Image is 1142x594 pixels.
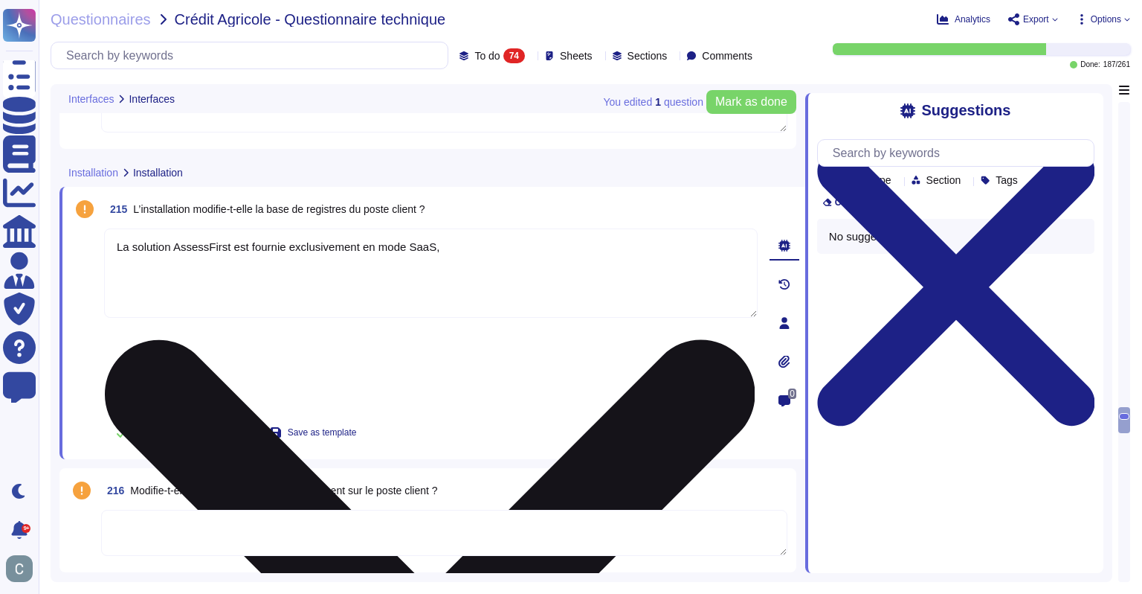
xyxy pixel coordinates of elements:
span: Sheets [560,51,593,61]
span: Interfaces [129,94,174,104]
span: Installation [68,167,118,178]
img: user [6,555,33,582]
span: Interfaces [68,94,114,104]
span: Sections [628,51,668,61]
b: 1 [655,97,661,107]
button: Analytics [937,13,990,25]
button: Mark as done [706,90,796,114]
span: Analytics [955,15,990,24]
textarea: La solution AssessFirst est fournie exclusivement en mode SaaS, [104,229,758,318]
span: Installation [133,167,183,178]
button: user [3,552,43,585]
span: Comments [702,51,752,61]
span: To do [474,51,500,61]
input: Search by keywords [825,140,1094,166]
span: 216 [101,485,124,496]
input: Search by keywords [59,42,448,68]
span: 187 / 261 [1103,61,1130,68]
span: You edited question [604,97,703,107]
span: L’installation modifie-t-elle la base de registres du poste client ? [133,203,425,215]
span: Done: [1080,61,1100,68]
span: 0 [788,389,796,399]
span: Export [1023,15,1049,24]
span: 215 [104,204,127,214]
span: Questionnaires [51,12,151,27]
div: 74 [503,48,525,63]
div: 9+ [22,524,30,533]
span: Mark as done [715,96,787,108]
span: Crédit Agricole - Questionnaire technique [175,12,446,27]
span: Options [1091,15,1121,24]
